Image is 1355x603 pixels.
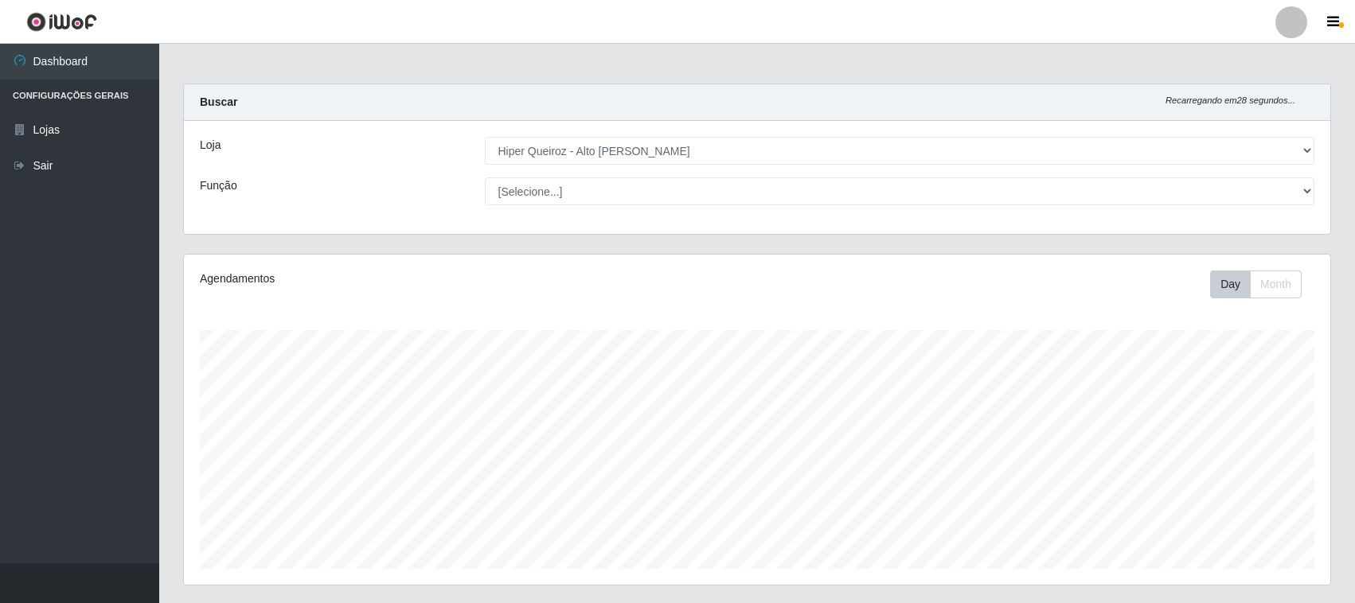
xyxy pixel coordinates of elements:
label: Loja [200,137,221,154]
div: First group [1210,270,1302,298]
button: Month [1250,270,1302,298]
label: Função [200,177,237,194]
button: Day [1210,270,1251,298]
div: Agendamentos [200,270,650,287]
i: Recarregando em 28 segundos... [1166,95,1295,105]
img: CoreUI Logo [26,12,97,32]
div: Toolbar with button groups [1210,270,1314,298]
strong: Buscar [200,95,237,108]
